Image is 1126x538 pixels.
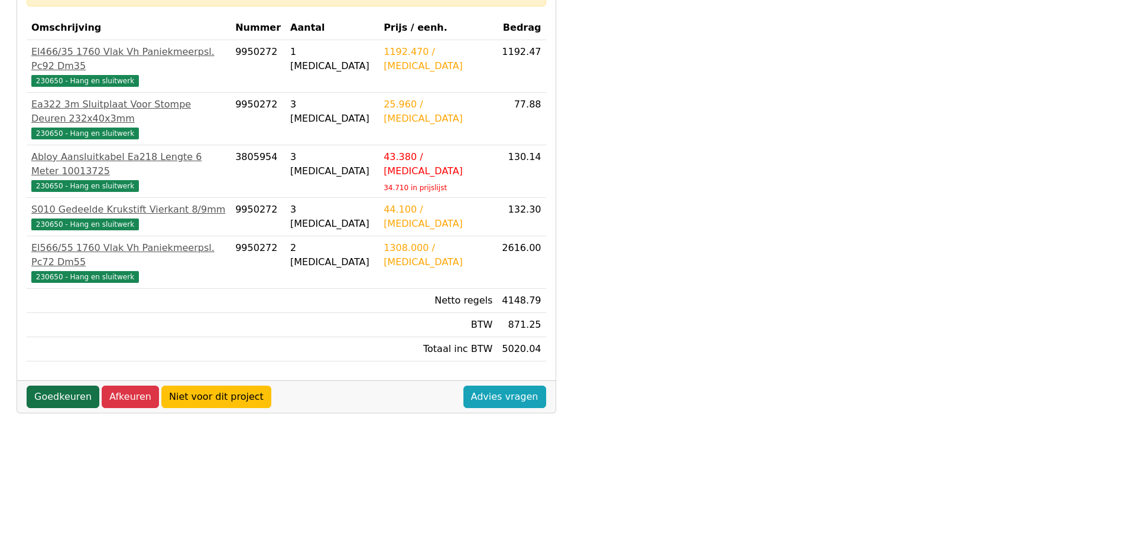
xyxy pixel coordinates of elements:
[231,40,285,93] td: 9950272
[231,93,285,145] td: 9950272
[31,241,226,269] div: El566/55 1760 Vlak Vh Paniekmeerpsl. Pc72 Dm55
[379,337,497,361] td: Totaal inc BTW
[290,241,374,269] div: 2 [MEDICAL_DATA]
[31,75,139,87] span: 230650 - Hang en sluitwerk
[290,45,374,73] div: 1 [MEDICAL_DATA]
[384,150,492,178] div: 43.380 / [MEDICAL_DATA]
[384,45,492,73] div: 1192.470 / [MEDICAL_DATA]
[31,219,139,230] span: 230650 - Hang en sluitwerk
[384,203,492,231] div: 44.100 / [MEDICAL_DATA]
[497,145,546,198] td: 130.14
[497,289,546,313] td: 4148.79
[497,236,546,289] td: 2616.00
[384,97,492,126] div: 25.960 / [MEDICAL_DATA]
[290,203,374,231] div: 3 [MEDICAL_DATA]
[231,145,285,198] td: 3805954
[27,16,231,40] th: Omschrijving
[31,271,139,283] span: 230650 - Hang en sluitwerk
[31,45,226,73] div: El466/35 1760 Vlak Vh Paniekmeerpsl. Pc92 Dm35
[31,150,226,193] a: Abloy Aansluitkabel Ea218 Lengte 6 Meter 10013725230650 - Hang en sluitwerk
[497,198,546,236] td: 132.30
[231,236,285,289] td: 9950272
[31,45,226,87] a: El466/35 1760 Vlak Vh Paniekmeerpsl. Pc92 Dm35230650 - Hang en sluitwerk
[497,40,546,93] td: 1192.47
[31,150,226,178] div: Abloy Aansluitkabel Ea218 Lengte 6 Meter 10013725
[384,241,492,269] div: 1308.000 / [MEDICAL_DATA]
[31,97,226,126] div: Ea322 3m Sluitplaat Voor Stompe Deuren 232x40x3mm
[463,386,546,408] a: Advies vragen
[384,184,447,192] sub: 34.710 in prijslijst
[31,203,226,217] div: S010 Gedeelde Krukstift Vierkant 8/9mm
[379,313,497,337] td: BTW
[231,198,285,236] td: 9950272
[231,16,285,40] th: Nummer
[31,203,226,231] a: S010 Gedeelde Krukstift Vierkant 8/9mm230650 - Hang en sluitwerk
[497,313,546,337] td: 871.25
[161,386,271,408] a: Niet voor dit project
[497,16,546,40] th: Bedrag
[31,97,226,140] a: Ea322 3m Sluitplaat Voor Stompe Deuren 232x40x3mm230650 - Hang en sluitwerk
[31,241,226,283] a: El566/55 1760 Vlak Vh Paniekmeerpsl. Pc72 Dm55230650 - Hang en sluitwerk
[31,128,139,139] span: 230650 - Hang en sluitwerk
[31,180,139,192] span: 230650 - Hang en sluitwerk
[497,337,546,361] td: 5020.04
[379,16,497,40] th: Prijs / eenh.
[379,289,497,313] td: Netto regels
[102,386,159,408] a: Afkeuren
[27,386,99,408] a: Goedkeuren
[290,97,374,126] div: 3 [MEDICAL_DATA]
[290,150,374,178] div: 3 [MEDICAL_DATA]
[285,16,379,40] th: Aantal
[497,93,546,145] td: 77.88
